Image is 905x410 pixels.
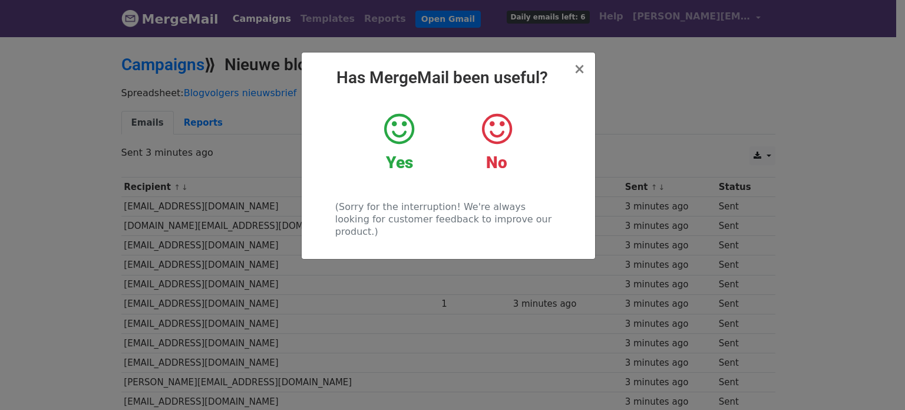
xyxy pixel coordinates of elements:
h2: Has MergeMail been useful? [311,68,586,88]
span: × [573,61,585,77]
button: Close [573,62,585,76]
strong: No [486,153,507,172]
a: No [457,111,536,173]
strong: Yes [386,153,413,172]
p: (Sorry for the interruption! We're always looking for customer feedback to improve our product.) [335,201,561,238]
a: Yes [359,111,439,173]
